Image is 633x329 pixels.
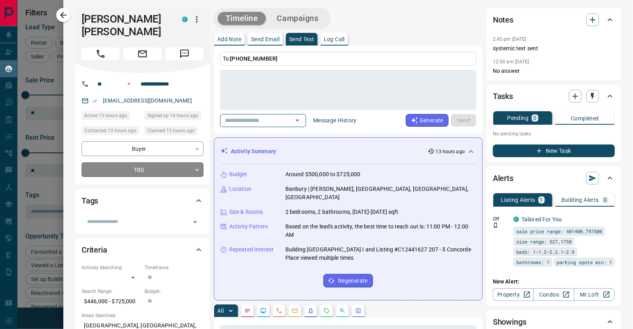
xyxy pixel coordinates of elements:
[493,172,513,184] h2: Alerts
[82,162,203,177] div: TBD
[124,79,134,89] button: Open
[229,245,274,254] p: Repeated Interest
[292,115,303,126] button: Open
[144,126,203,137] div: Wed Oct 15 2025
[92,98,97,104] svg: Email Verified
[103,97,192,104] a: [EMAIL_ADDRESS][DOMAIN_NAME]
[217,36,241,42] p: Add Note
[230,55,278,62] span: [PHONE_NUMBER]
[436,148,465,155] p: 13 hours ago
[229,208,263,216] p: Size & Rooms
[516,248,574,256] span: beds: 1-1,2-2,2.1-2.9
[324,36,345,42] p: Log Call
[289,36,314,42] p: Send Text
[285,208,399,216] p: 2 bedrooms, 2 bathrooms, [DATE]-[DATE] sqft
[501,197,535,203] p: Listing Alerts
[493,169,615,188] div: Alerts
[82,13,170,38] h1: [PERSON_NAME] [PERSON_NAME]
[493,67,615,75] p: No answer
[84,112,127,120] span: Active 13 hours ago
[144,288,203,295] p: Budget:
[493,36,527,42] p: 2:45 pm [DATE]
[533,115,536,121] p: 0
[292,308,298,314] svg: Emails
[516,258,549,266] span: bathrooms: 1
[124,48,162,60] span: Email
[493,87,615,106] div: Tasks
[285,245,476,262] p: Building [GEOGRAPHIC_DATA] I and Listing #C12441627 207 - 5 Concorde Place viewed multiple times
[276,308,282,314] svg: Calls
[144,264,203,271] p: Timeframe:
[493,316,527,328] h2: Showings
[229,170,247,179] p: Budget
[251,36,279,42] p: Send Email
[82,295,141,308] p: $446,000 - $725,000
[82,243,107,256] h2: Criteria
[516,238,572,245] span: size range: 527,1758
[285,170,361,179] p: Around $500,000 to $725,000
[516,227,602,235] span: sale price range: 401400,797500
[147,112,198,120] span: Signed up 14 hours ago
[269,12,326,25] button: Campaigns
[217,308,224,314] p: All
[82,111,141,122] div: Wed Oct 15 2025
[308,308,314,314] svg: Listing Alerts
[229,185,251,193] p: Location
[308,114,361,127] button: Message History
[165,48,203,60] span: Message
[533,288,574,301] a: Condos
[493,90,513,103] h2: Tasks
[540,197,543,203] p: 1
[221,144,476,159] div: Activity Summary13 hours ago
[493,10,615,29] div: Notes
[574,288,615,301] a: Mr.Loft
[285,185,476,202] p: Banbury | [PERSON_NAME], [GEOGRAPHIC_DATA], [GEOGRAPHIC_DATA], [GEOGRAPHIC_DATA]
[493,215,509,223] p: Off
[82,194,98,207] h2: Tags
[220,52,476,66] p: To:
[84,127,136,135] span: Contacted 13 hours ago
[229,223,268,231] p: Activity Pattern
[571,116,599,121] p: Completed
[82,48,120,60] span: Call
[231,147,276,156] p: Activity Summary
[323,308,330,314] svg: Requests
[493,59,529,65] p: 12:50 am [DATE]
[339,308,346,314] svg: Opportunities
[260,308,266,314] svg: Lead Browsing Activity
[147,127,195,135] span: Claimed 13 hours ago
[82,264,141,271] p: Actively Searching:
[323,274,373,287] button: Regenerate
[190,217,201,228] button: Open
[82,288,141,295] p: Search Range:
[604,197,607,203] p: 0
[82,312,203,319] p: Areas Searched:
[82,240,203,259] div: Criteria
[561,197,599,203] p: Building Alerts
[493,278,615,286] p: New Alert:
[406,114,449,127] button: Generate
[82,141,203,156] div: Buyer
[493,13,513,26] h2: Notes
[507,115,528,121] p: Pending
[521,216,562,223] a: Tailored For You
[285,223,476,239] p: Based on the lead's activity, the best time to reach out is: 11:00 PM - 12:00 AM
[493,128,615,140] p: No pending tasks
[144,111,203,122] div: Wed Oct 15 2025
[513,217,519,222] div: condos.ca
[82,191,203,210] div: Tags
[493,288,534,301] a: Property
[493,145,615,157] button: New Task
[244,308,251,314] svg: Notes
[493,223,498,228] svg: Push Notification Only
[355,308,361,314] svg: Agent Actions
[182,17,188,22] div: condos.ca
[218,12,266,25] button: Timeline
[82,126,141,137] div: Wed Oct 15 2025
[493,44,615,53] p: systemic text sent
[557,258,612,266] span: parking spots min: 1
